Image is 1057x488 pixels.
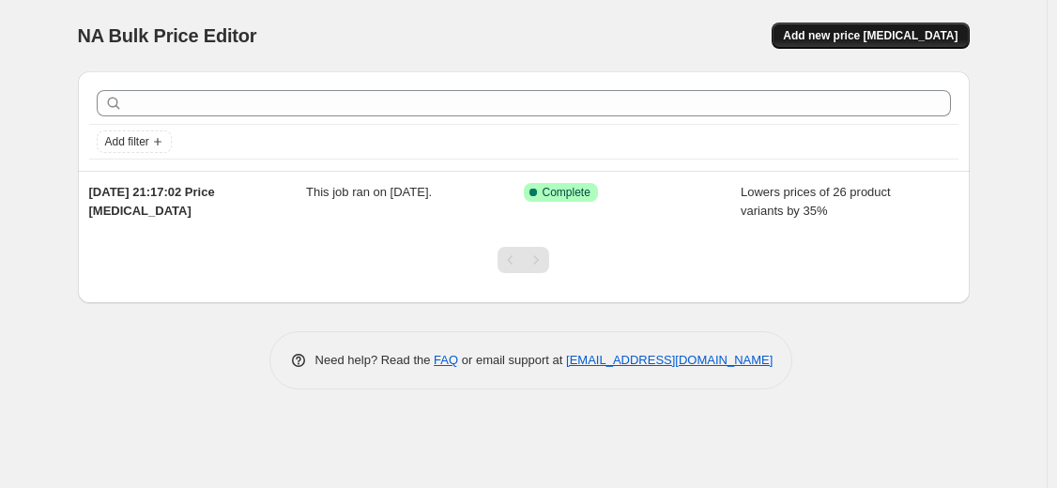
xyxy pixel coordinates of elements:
[315,353,435,367] span: Need help? Read the
[97,130,172,153] button: Add filter
[566,353,773,367] a: [EMAIL_ADDRESS][DOMAIN_NAME]
[741,185,891,218] span: Lowers prices of 26 product variants by 35%
[78,25,257,46] span: NA Bulk Price Editor
[458,353,566,367] span: or email support at
[772,23,969,49] button: Add new price [MEDICAL_DATA]
[306,185,432,199] span: This job ran on [DATE].
[498,247,549,273] nav: Pagination
[105,134,149,149] span: Add filter
[783,28,957,43] span: Add new price [MEDICAL_DATA]
[434,353,458,367] a: FAQ
[543,185,590,200] span: Complete
[89,185,215,218] span: [DATE] 21:17:02 Price [MEDICAL_DATA]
